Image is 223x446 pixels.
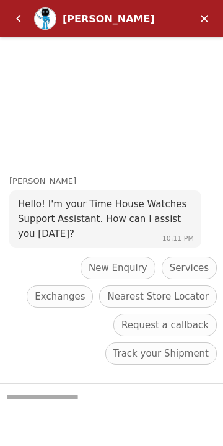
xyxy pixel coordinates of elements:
div: Track your Shipment [105,342,217,365]
em: Minimize [192,6,217,31]
div: Request a callback [113,314,217,336]
span: Services [170,261,209,275]
img: Profile picture of Zoe [35,8,56,29]
div: Services [162,257,217,279]
span: Nearest Store Locator [107,289,209,304]
div: New Enquiry [81,257,155,279]
div: [PERSON_NAME] [9,175,223,188]
div: Nearest Store Locator [99,285,217,308]
div: [PERSON_NAME] [63,13,158,25]
span: Exchanges [35,289,85,304]
span: Hello! I'm your Time House Watches Support Assistant. How can I assist you [DATE]? [18,198,186,239]
em: Back [6,6,31,31]
div: Exchanges [27,285,93,308]
span: 10:11 PM [162,234,194,243]
span: Request a callback [121,318,209,332]
span: New Enquiry [89,261,147,275]
span: Track your Shipment [113,346,209,361]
